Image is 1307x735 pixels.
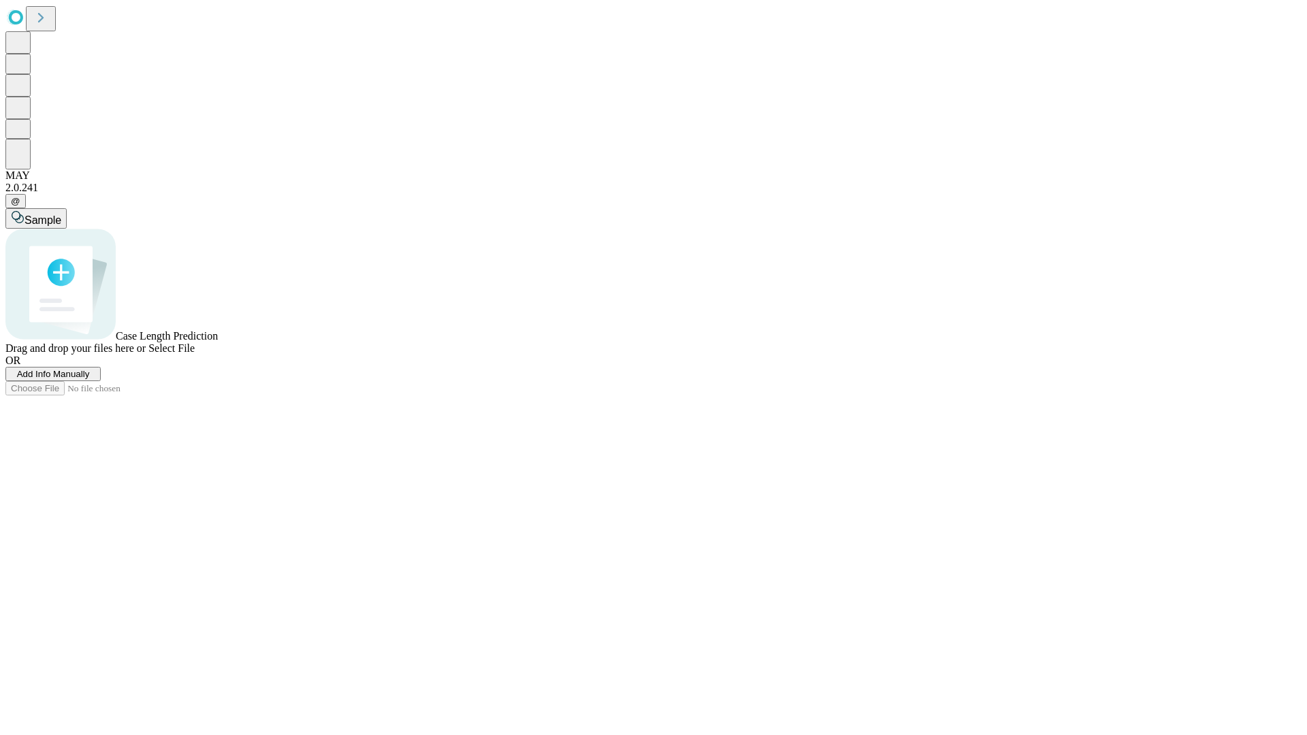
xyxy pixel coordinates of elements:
button: @ [5,194,26,208]
span: @ [11,196,20,206]
button: Add Info Manually [5,367,101,381]
div: 2.0.241 [5,182,1302,194]
span: Drag and drop your files here or [5,342,146,354]
span: Add Info Manually [17,369,90,379]
span: Sample [25,214,61,226]
span: Case Length Prediction [116,330,218,342]
button: Sample [5,208,67,229]
span: OR [5,355,20,366]
div: MAY [5,169,1302,182]
span: Select File [148,342,195,354]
